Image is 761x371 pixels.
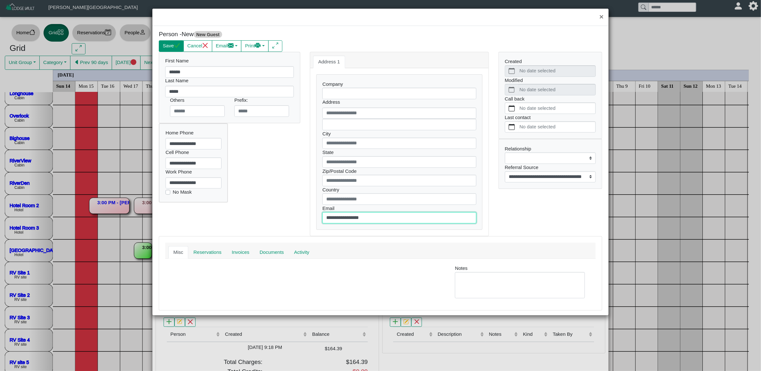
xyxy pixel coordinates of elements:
[241,40,269,52] button: Printprinter fill
[499,52,602,139] div: Created Modified Call back Last contact
[165,78,294,84] h6: Last Name
[518,103,595,114] label: No date selected
[168,246,189,259] a: Misc
[509,105,515,111] svg: calendar
[518,122,595,133] label: No date selected
[202,43,208,49] svg: x
[595,9,608,26] button: Close
[166,130,222,136] h6: Home Phone
[166,149,222,155] h6: Cell Phone
[183,40,212,52] button: Cancelx
[228,43,234,49] svg: envelope fill
[182,31,194,37] i: New
[505,103,518,114] button: calendar
[188,246,227,259] a: Reservations
[289,246,315,259] a: Activity
[272,43,279,49] svg: arrows angle expand
[159,40,183,52] button: Savecheck
[255,246,289,259] a: Documents
[170,97,225,103] h6: Others
[234,97,289,103] h6: Prefix:
[227,246,255,259] a: Invoices
[317,75,482,230] div: Company City State Zip/Postal Code Country Email
[322,99,476,105] h6: Address
[173,189,192,196] label: No Mask
[509,124,515,130] svg: calendar
[313,56,345,69] a: Address 1
[174,43,180,49] svg: check
[166,169,222,175] h6: Work Phone
[505,122,518,133] button: calendar
[212,40,242,52] button: Emailenvelope fill
[255,43,261,49] svg: printer fill
[268,40,282,52] button: arrows angle expand
[450,265,590,298] div: Notes
[499,139,602,189] div: Relationship Referral Source
[159,31,376,38] h5: Person -
[165,58,294,64] h6: First Name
